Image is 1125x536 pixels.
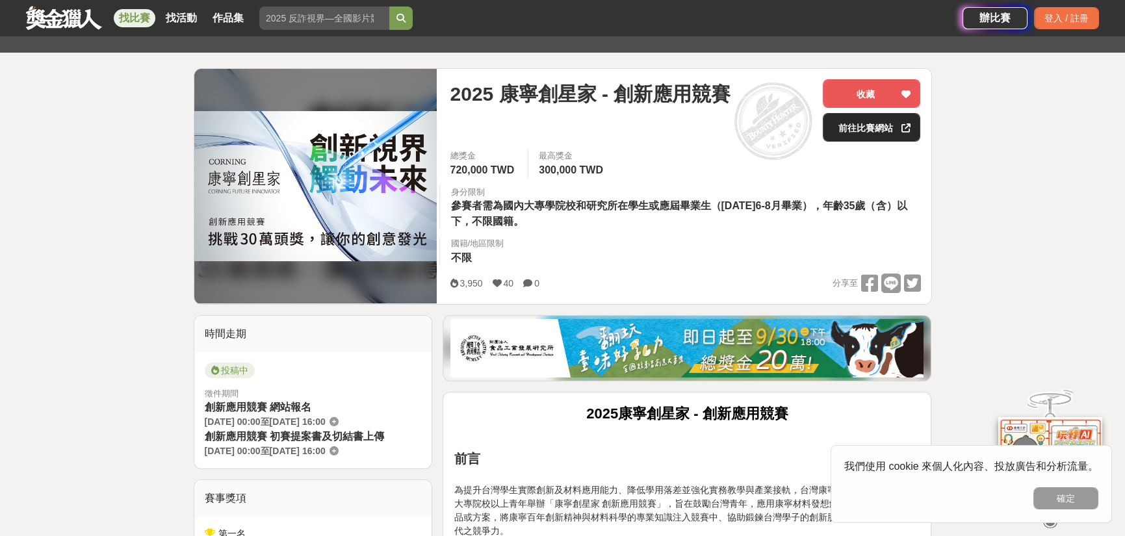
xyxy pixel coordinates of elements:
[261,416,270,427] span: 至
[205,363,255,378] span: 投稿中
[194,316,432,352] div: 時間走期
[504,278,514,288] span: 40
[194,111,437,261] img: Cover Image
[1033,487,1098,509] button: 確定
[194,480,432,517] div: 賽事獎項
[1034,7,1099,29] div: 登入 / 註冊
[450,79,731,108] span: 2025 康寧創星家 - 創新應用競賽
[114,9,155,27] a: 找比賽
[205,389,239,398] span: 徵件期間
[270,446,326,456] span: [DATE] 16:00
[450,237,504,250] div: 國籍/地區限制
[205,431,384,442] span: 創新應用競賽 初賽提案書及切結書上傳
[259,6,389,30] input: 2025 反詐視界—全國影片競賽
[450,149,517,162] span: 總獎金
[832,274,857,293] span: 分享至
[450,200,907,227] span: 參賽者需為國內大專學院校和研究所在學生或應屆畢業生（[DATE]6-8月畢業），年齡35歲（含）以下，不限國籍。
[823,79,920,108] button: 收藏
[454,452,480,466] strong: 前言
[450,319,924,377] img: 1c81a89c-c1b3-4fd6-9c6e-7d29d79abef5.jpg
[270,416,326,427] span: [DATE] 16:00
[207,9,249,27] a: 作品集
[161,9,202,27] a: 找活動
[823,113,920,142] a: 前往比賽網站
[539,149,606,162] span: 最高獎金
[459,278,482,288] span: 3,950
[450,164,514,175] span: 720,000 TWD
[534,278,539,288] span: 0
[539,164,603,175] span: 300,000 TWD
[450,186,920,199] div: 身分限制
[261,446,270,456] span: 至
[998,417,1102,504] img: d2146d9a-e6f6-4337-9592-8cefde37ba6b.png
[205,446,261,456] span: [DATE] 00:00
[844,461,1098,472] span: 我們使用 cookie 來個人化內容、投放廣告和分析流量。
[205,416,261,427] span: [DATE] 00:00
[586,405,788,422] strong: 2025康寧創星家 - 創新應用競賽
[450,252,471,263] span: 不限
[205,402,311,413] span: 創新應用競賽 網站報名
[963,7,1028,29] a: 辦比賽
